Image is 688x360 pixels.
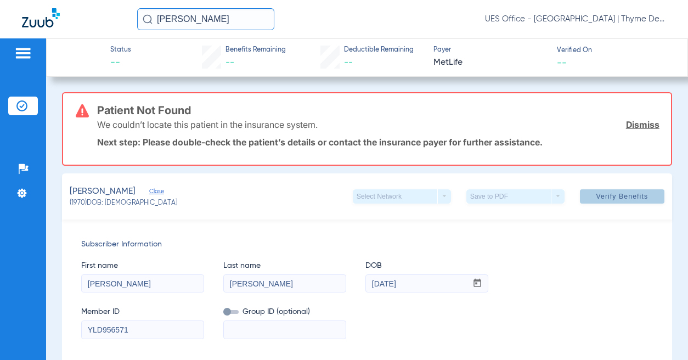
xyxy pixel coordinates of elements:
span: First name [81,260,204,272]
span: UES Office - [GEOGRAPHIC_DATA] | Thyme Dental Care [485,14,666,25]
span: -- [110,56,131,70]
img: error-icon [76,104,89,117]
span: Status [110,46,131,55]
span: MetLife [433,56,547,70]
span: Group ID (optional) [223,306,346,318]
span: Member ID [81,306,204,318]
p: We couldn’t locate this patient in the insurance system. [97,119,318,130]
span: DOB [365,260,488,272]
span: Last name [223,260,346,272]
p: Next step: Please double-check the patient’s details or contact the insurance payer for further a... [97,137,659,148]
span: Deductible Remaining [344,46,414,55]
input: Search for patients [137,8,274,30]
span: [PERSON_NAME] [70,185,136,199]
img: Zuub Logo [22,8,60,27]
img: hamburger-icon [14,47,32,60]
span: Verify Benefits [596,192,648,201]
a: Dismiss [626,119,659,130]
img: Search Icon [143,14,153,24]
span: (1970) DOB: [DEMOGRAPHIC_DATA] [70,199,177,209]
h3: Patient Not Found [97,105,659,116]
button: Verify Benefits [580,189,664,204]
span: -- [225,58,234,67]
span: Benefits Remaining [225,46,286,55]
span: Verified On [557,46,670,56]
span: Payer [433,46,547,55]
span: Subscriber Information [81,239,653,250]
span: Close [149,188,159,198]
button: Open calendar [467,275,488,292]
span: -- [557,57,567,68]
iframe: Chat Widget [633,307,688,360]
span: -- [344,58,353,67]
